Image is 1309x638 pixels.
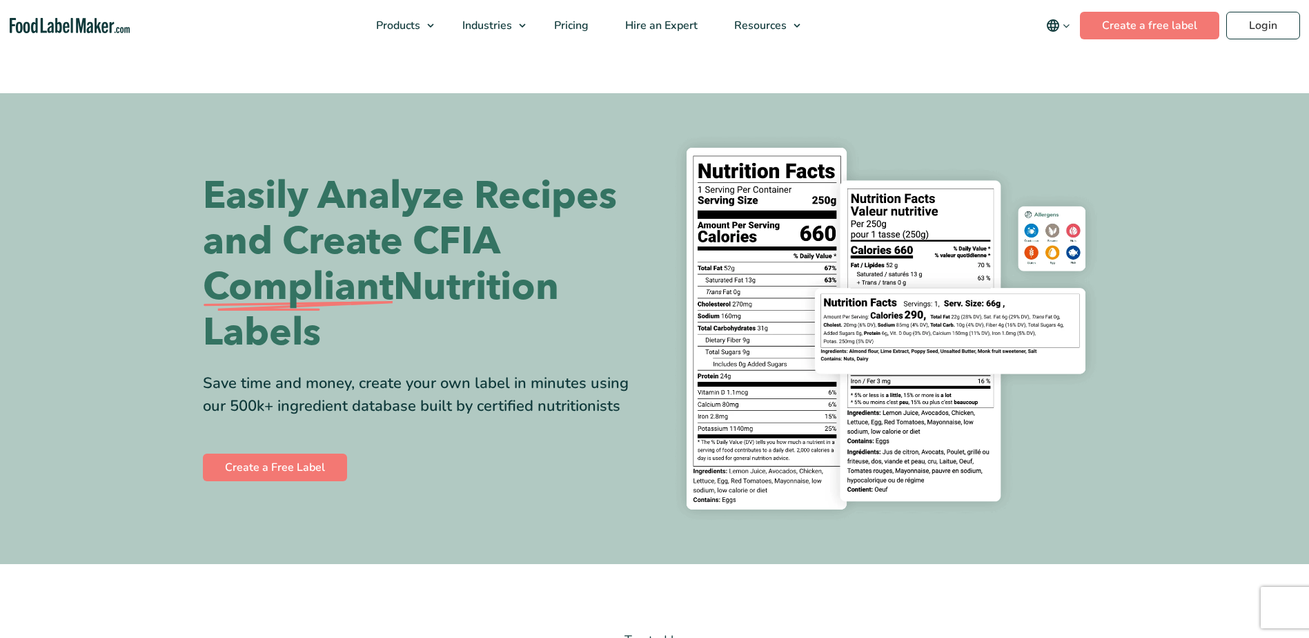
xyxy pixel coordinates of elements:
[1226,12,1300,39] a: Login
[203,454,347,481] a: Create a Free Label
[203,372,644,418] div: Save time and money, create your own label in minutes using our 500k+ ingredient database built b...
[203,173,644,356] h1: Easily Analyze Recipes and Create CFIA Nutrition Labels
[1080,12,1219,39] a: Create a free label
[730,18,788,33] span: Resources
[621,18,699,33] span: Hire an Expert
[550,18,590,33] span: Pricing
[372,18,422,33] span: Products
[458,18,513,33] span: Industries
[203,264,393,310] span: Compliant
